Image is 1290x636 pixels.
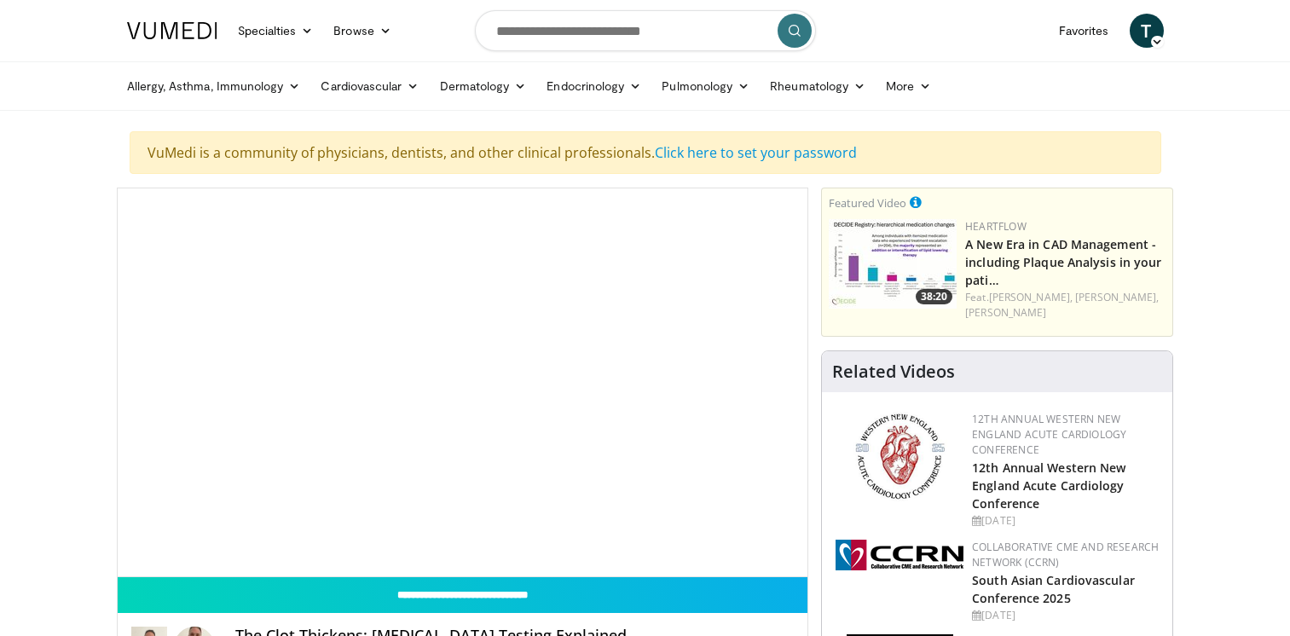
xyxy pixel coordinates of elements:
[829,195,906,211] small: Featured Video
[475,10,816,51] input: Search topics, interventions
[989,290,1073,304] a: [PERSON_NAME],
[965,305,1046,320] a: [PERSON_NAME]
[965,290,1166,321] div: Feat.
[965,236,1161,288] a: A New Era in CAD Management - including Plaque Analysis in your pati…
[536,69,651,103] a: Endocrinology
[1049,14,1119,48] a: Favorites
[972,608,1159,623] div: [DATE]
[972,460,1125,512] a: 12th Annual Western New England Acute Cardiology Conference
[876,69,941,103] a: More
[118,188,808,577] video-js: Video Player
[853,412,947,501] img: 0954f259-7907-4053-a817-32a96463ecc8.png.150x105_q85_autocrop_double_scale_upscale_version-0.2.png
[117,69,311,103] a: Allergy, Asthma, Immunology
[829,219,957,309] a: 38:20
[965,219,1027,234] a: Heartflow
[323,14,402,48] a: Browse
[228,14,324,48] a: Specialties
[760,69,876,103] a: Rheumatology
[916,289,952,304] span: 38:20
[1075,290,1159,304] a: [PERSON_NAME],
[836,540,963,570] img: a04ee3ba-8487-4636-b0fb-5e8d268f3737.png.150x105_q85_autocrop_double_scale_upscale_version-0.2.png
[310,69,429,103] a: Cardiovascular
[655,143,857,162] a: Click here to set your password
[829,219,957,309] img: 738d0e2d-290f-4d89-8861-908fb8b721dc.150x105_q85_crop-smart_upscale.jpg
[651,69,760,103] a: Pulmonology
[972,412,1126,457] a: 12th Annual Western New England Acute Cardiology Conference
[127,22,217,39] img: VuMedi Logo
[1130,14,1164,48] a: T
[832,361,955,382] h4: Related Videos
[130,131,1161,174] div: VuMedi is a community of physicians, dentists, and other clinical professionals.
[972,513,1159,529] div: [DATE]
[972,540,1159,570] a: Collaborative CME and Research Network (CCRN)
[430,69,537,103] a: Dermatology
[972,572,1135,606] a: South Asian Cardiovascular Conference 2025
